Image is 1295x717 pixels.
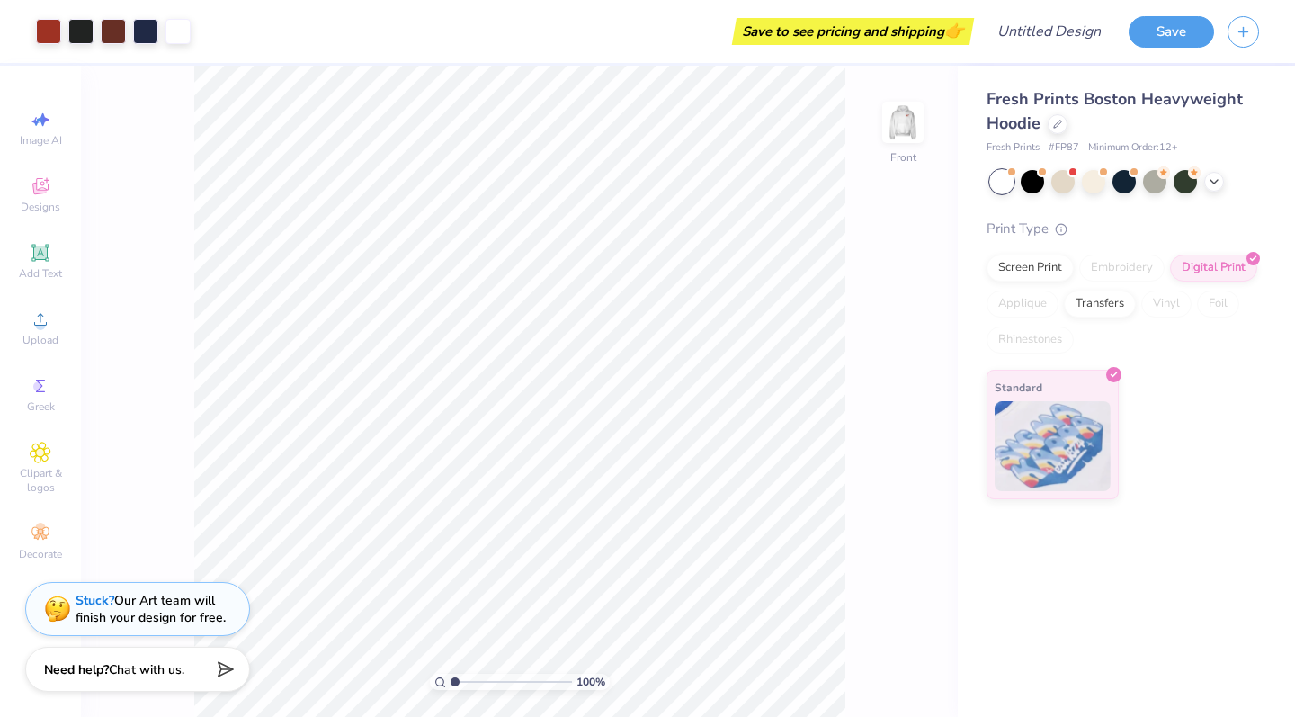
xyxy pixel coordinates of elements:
div: Screen Print [987,255,1074,282]
span: Clipart & logos [9,466,72,495]
span: 100 % [576,674,605,690]
div: Vinyl [1141,291,1192,318]
span: Fresh Prints [987,140,1040,156]
img: Standard [995,401,1111,491]
strong: Stuck? [76,592,114,609]
button: Save [1129,16,1214,48]
div: Foil [1197,291,1239,318]
div: Digital Print [1170,255,1257,282]
div: Save to see pricing and shipping [737,18,969,45]
span: Image AI [20,133,62,148]
span: Fresh Prints Boston Heavyweight Hoodie [987,88,1243,134]
span: Standard [995,378,1042,397]
span: # FP87 [1049,140,1079,156]
div: Our Art team will finish your design for free. [76,592,226,626]
span: Greek [27,399,55,414]
img: Front [885,104,921,140]
div: Embroidery [1079,255,1165,282]
div: Transfers [1064,291,1136,318]
strong: Need help? [44,661,109,678]
span: Minimum Order: 12 + [1088,140,1178,156]
span: 👉 [944,20,964,41]
span: Designs [21,200,60,214]
div: Front [890,149,916,166]
span: Chat with us. [109,661,184,678]
span: Decorate [19,547,62,561]
div: Print Type [987,219,1259,239]
div: Rhinestones [987,327,1074,354]
span: Upload [22,333,58,347]
span: Add Text [19,266,62,281]
input: Untitled Design [983,13,1115,49]
div: Applique [987,291,1058,318]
